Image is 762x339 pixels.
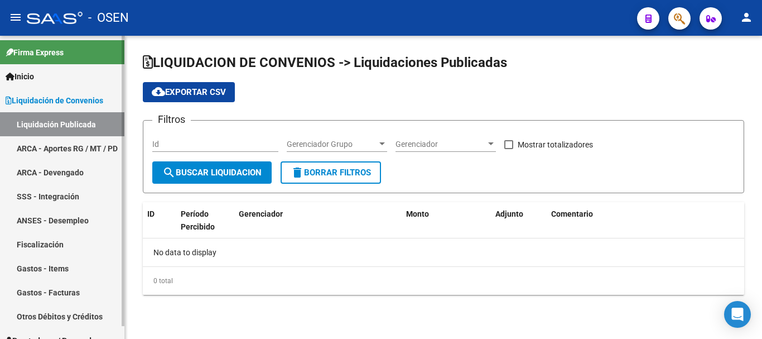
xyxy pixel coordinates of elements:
[6,46,64,59] span: Firma Express
[143,55,507,70] span: LIQUIDACION DE CONVENIOS -> Liquidaciones Publicadas
[143,238,744,266] div: No data to display
[143,82,235,102] button: Exportar CSV
[6,94,103,107] span: Liquidación de Convenios
[406,209,429,218] span: Monto
[152,87,226,97] span: Exportar CSV
[396,140,486,149] span: Gerenciador
[518,138,593,151] span: Mostrar totalizadores
[162,166,176,179] mat-icon: search
[152,161,272,184] button: Buscar Liquidacion
[291,166,304,179] mat-icon: delete
[291,168,371,178] span: Borrar Filtros
[9,11,22,24] mat-icon: menu
[181,209,215,231] span: Período Percibido
[281,161,381,184] button: Borrar Filtros
[547,202,744,251] datatable-header-cell: Comentario
[287,140,377,149] span: Gerenciador Grupo
[143,267,744,295] div: 0 total
[143,202,176,251] datatable-header-cell: ID
[147,209,155,218] span: ID
[162,168,262,178] span: Buscar Liquidacion
[6,70,34,83] span: Inicio
[740,11,753,24] mat-icon: person
[491,202,547,251] datatable-header-cell: Adjunto
[551,209,593,218] span: Comentario
[239,209,283,218] span: Gerenciador
[152,85,165,98] mat-icon: cloud_download
[234,202,402,251] datatable-header-cell: Gerenciador
[724,301,751,328] div: Open Intercom Messenger
[88,6,129,30] span: - OSEN
[152,112,191,127] h3: Filtros
[176,202,218,251] datatable-header-cell: Período Percibido
[402,202,491,251] datatable-header-cell: Monto
[495,209,523,218] span: Adjunto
